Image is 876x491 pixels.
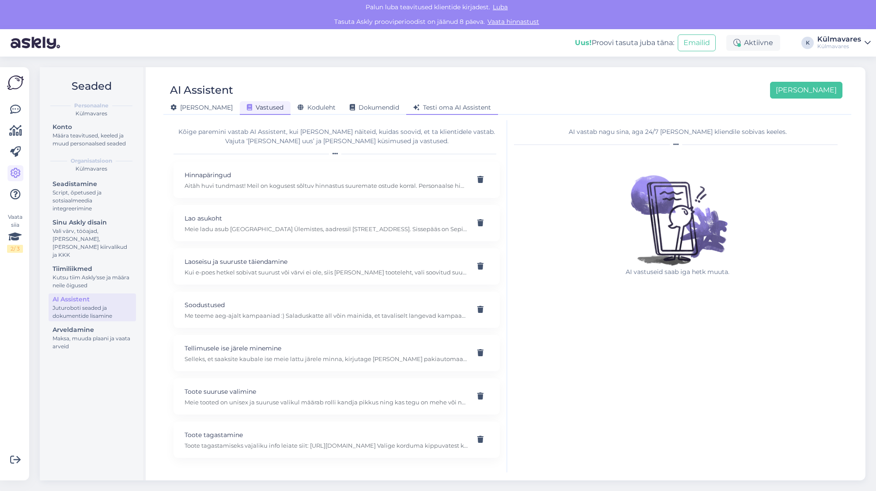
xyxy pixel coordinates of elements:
p: Toote tagastamiseks vajaliku info leiate siit: [URL][DOMAIN_NAME] Valige korduma kippuvatest küsi... [185,442,468,449]
h2: Seaded [47,78,136,95]
div: Juturoboti seaded ja dokumentide lisamine [53,304,132,320]
p: AI vastuseid saab iga hetk muuta. [620,267,735,277]
p: Me teeme aeg-ajalt kampaaniad :) Saladuskatte all võin mainida, et tavaliselt langevad kampaaniad... [185,312,468,320]
p: Laoseisu ja suuruste täiendamine [185,257,468,266]
p: Meie ladu asub [GEOGRAPHIC_DATA] Ülemistes, aadressil [STREET_ADDRESS]. Sissepääs on Sepise tänav... [185,225,468,233]
div: Vali värv, tööajad, [PERSON_NAME], [PERSON_NAME] kiirvalikud ja KKK [53,227,132,259]
div: K [801,37,814,49]
div: Määra teavitused, keeled ja muud personaalsed seaded [53,132,132,148]
div: Script, õpetused ja sotsiaalmeedia integreerimine [53,189,132,213]
span: Vastused [247,103,283,111]
div: Kõige paremini vastab AI Assistent, kui [PERSON_NAME] näiteid, kuidas soovid, et ta klientidele v... [174,127,500,146]
div: Toote tagastamineToote tagastamiseks vajaliku info leiate siit: [URL][DOMAIN_NAME] Valige korduma... [174,422,500,458]
div: Külmavares [47,110,136,118]
div: Tellimusele ise järele minemineSelleks, et saaksite kaubale ise meie lattu järele minna, kirjutag... [174,335,500,371]
b: Personaalne [74,102,109,110]
div: Külmavares [47,165,136,173]
div: Kutsu tiim Askly'sse ja määra neile õigused [53,274,132,289]
a: TiimiliikmedKutsu tiim Askly'sse ja määra neile õigused [49,263,136,291]
div: Proovi tasuta juba täna: [575,38,674,48]
span: Testi oma AI Assistent [413,103,491,111]
div: Vaata siia [7,213,23,253]
b: Organisatsioon [71,157,112,165]
p: Soodustused [185,300,468,310]
a: ArveldamineMaksa, muuda plaani ja vaata arveid [49,324,136,352]
a: KülmavaresKülmavares [817,36,871,50]
p: Aitäh huvi tundmast! Meil on kogusest sõltuv hinnastus suuremate ostude korral. Personaalse hinna... [185,182,468,190]
a: Sinu Askly disainVali värv, tööajad, [PERSON_NAME], [PERSON_NAME] kiirvalikud ja KKK [49,217,136,260]
p: Lao asukoht [185,213,468,223]
div: AI Assistent [53,295,132,304]
span: [PERSON_NAME] [170,103,233,111]
div: Aktiivne [726,35,780,51]
img: Askly Logo [7,74,24,91]
p: Meie tooted on unisex ja suuruse valikul määrab rolli kandja pikkus ning kas tegu on mehe või nai... [185,398,468,406]
p: Kui e-poes hetkel sobivat suurust või värvi ei ole, siis [PERSON_NAME] tooteleht, vali soovitud s... [185,268,468,276]
button: [PERSON_NAME] [770,82,842,99]
div: Arveldamine [53,325,132,335]
div: HinnapäringudAitäh huvi tundmast! Meil on kogusest sõltuv hinnastus suuremate ostude korral. Pers... [174,162,500,198]
a: SeadistamineScript, õpetused ja sotsiaalmeedia integreerimine [49,178,136,214]
p: Selleks, et saaksite kaubale ise meie lattu järele minna, kirjutage [PERSON_NAME] pakiautomaadi [... [185,355,468,363]
a: KontoMäära teavitused, keeled ja muud personaalsed seaded [49,121,136,149]
a: Vaata hinnastust [485,18,542,26]
a: AI AssistentJuturoboti seaded ja dokumentide lisamine [49,293,136,321]
div: Maksa, muuda plaani ja vaata arveid [53,335,132,350]
div: Sinu Askly disain [53,218,132,227]
p: Toote tagastamine [185,430,468,440]
p: Toote suuruse valimine [185,387,468,396]
div: Külmavares [817,43,861,50]
div: Tiimiliikmed [53,264,132,274]
div: Külmavares [817,36,861,43]
span: Koduleht [298,103,336,111]
div: Seadistamine [53,179,132,189]
div: 2 / 3 [7,245,23,253]
div: AI vastab nagu sina, aga 24/7 [PERSON_NAME] kliendile sobivas keeles. [514,127,841,137]
p: Tellimusele ise järele minemine [185,343,468,353]
span: Dokumendid [350,103,399,111]
b: Uus! [575,38,592,47]
button: Emailid [678,34,716,51]
div: Toote suuruse valimineMeie tooted on unisex ja suuruse valikul määrab rolli kandja pikkus ning ka... [174,378,500,415]
span: Luba [490,3,510,11]
div: SoodustusedMe teeme aeg-ajalt kampaaniad :) Saladuskatte all võin mainida, et tavaliselt langevad... [174,292,500,328]
img: No qna [620,152,735,267]
p: Hinnapäringud [185,170,468,180]
div: Lao asukohtMeie ladu asub [GEOGRAPHIC_DATA] Ülemistes, aadressil [STREET_ADDRESS]. Sissepääs on S... [174,205,500,241]
div: Konto [53,122,132,132]
div: AI Assistent [170,82,233,99]
div: Laoseisu ja suuruste täiendamineKui e-poes hetkel sobivat suurust või värvi ei ole, siis [PERSON_... [174,248,500,285]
